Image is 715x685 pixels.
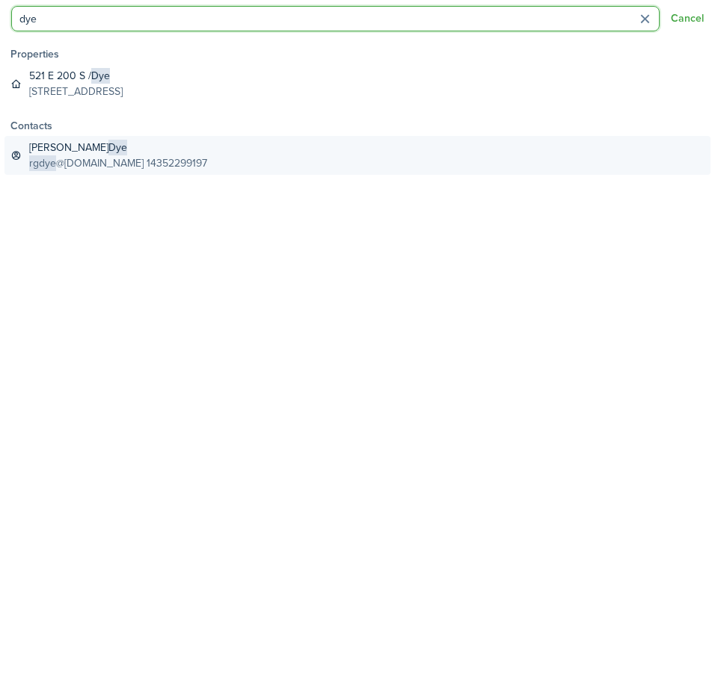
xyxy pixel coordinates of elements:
span: Dye [91,68,110,84]
span: rgdye [29,155,56,171]
global-search-list-title: Contacts [10,118,711,134]
a: [PERSON_NAME]Dyergdye@[DOMAIN_NAME] 14352299197 [4,136,711,175]
a: 521 E 200 S /Dye[STREET_ADDRESS] [4,64,711,103]
global-search-item-title: [PERSON_NAME] [29,140,207,155]
span: Dye [108,140,127,155]
global-search-item-description: @[DOMAIN_NAME] 14352299197 [29,155,207,171]
global-search-item-description: [STREET_ADDRESS] [29,84,123,99]
button: Cancel [671,13,704,25]
global-search-list-title: Properties [10,46,711,62]
global-search-item-title: 521 E 200 S / [29,68,123,84]
button: Clear search [633,7,657,31]
input: Search for anything... [11,6,660,31]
